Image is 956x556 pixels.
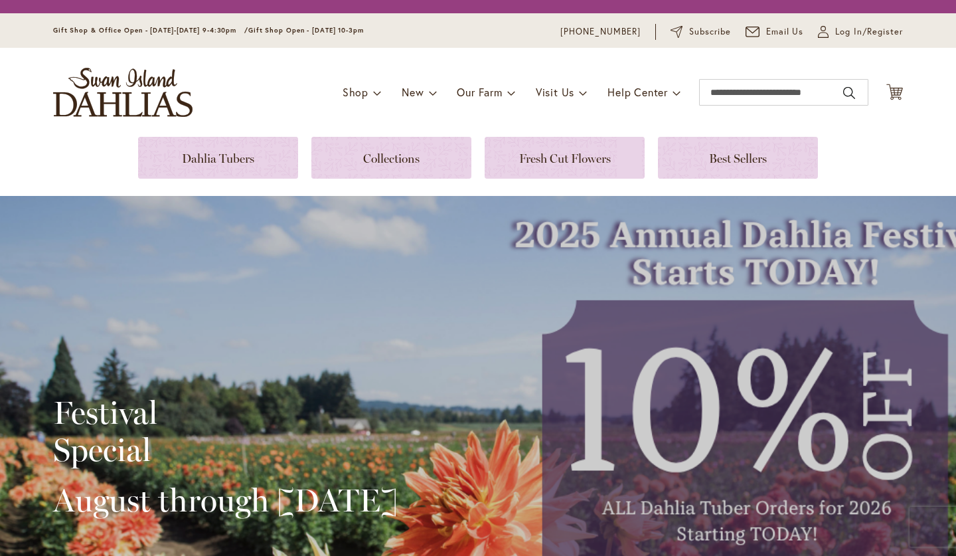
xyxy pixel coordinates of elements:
span: Gift Shop & Office Open - [DATE]-[DATE] 9-4:30pm / [53,26,248,35]
button: Search [843,82,855,104]
span: Shop [343,85,368,99]
a: Log In/Register [818,25,903,39]
h2: Festival Special [53,394,398,468]
span: Gift Shop Open - [DATE] 10-3pm [248,26,364,35]
a: Email Us [746,25,804,39]
h2: August through [DATE] [53,482,398,519]
span: Help Center [607,85,668,99]
span: Our Farm [457,85,502,99]
a: [PHONE_NUMBER] [560,25,641,39]
span: Log In/Register [835,25,903,39]
a: Subscribe [671,25,731,39]
span: Email Us [766,25,804,39]
span: New [402,85,424,99]
a: store logo [53,68,193,117]
span: Subscribe [689,25,731,39]
span: Visit Us [536,85,574,99]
